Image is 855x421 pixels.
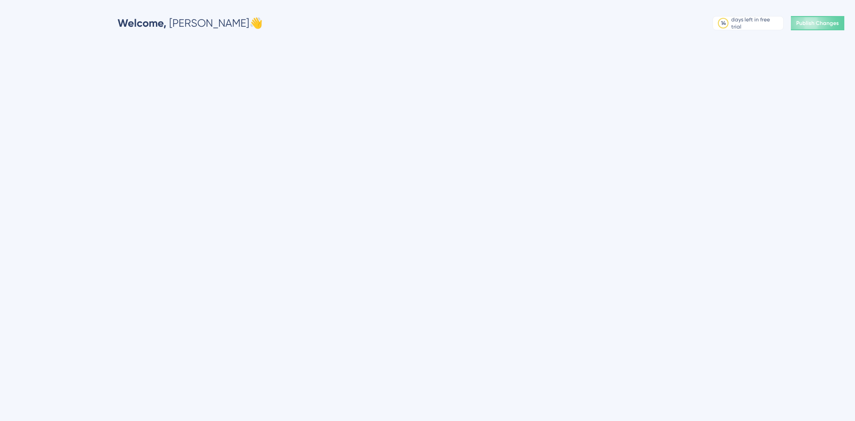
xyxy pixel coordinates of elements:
[118,16,167,29] span: Welcome,
[731,16,781,30] div: days left in free trial
[118,16,263,30] div: [PERSON_NAME] 👋
[796,20,839,27] span: Publish Changes
[791,16,844,30] button: Publish Changes
[721,20,726,27] div: 14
